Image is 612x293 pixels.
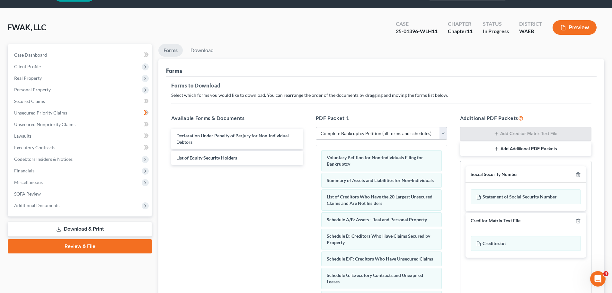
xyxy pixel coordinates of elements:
div: Creditor.txt [471,236,581,251]
span: List of Equity Security Holders [176,155,237,160]
div: Chapter [448,20,473,28]
div: WAEB [519,28,542,35]
span: Schedule D: Creditors Who Have Claims Secured by Property [327,233,430,245]
span: Secured Claims [14,98,45,104]
h5: Additional PDF Packets [460,114,591,122]
a: Secured Claims [9,96,152,107]
span: Personal Property [14,87,51,92]
div: District [519,20,542,28]
span: 4 [603,271,608,276]
div: Chapter [448,28,473,35]
span: Summary of Assets and Liabilities for Non-Individuals [327,178,434,183]
div: Creditor Matrix Text File [471,218,520,224]
span: Unsecured Nonpriority Claims [14,122,75,127]
a: Download [185,44,219,57]
div: Social Security Number [471,171,518,178]
span: Executory Contracts [14,145,55,150]
span: 11 [467,28,473,34]
span: Codebtors Insiders & Notices [14,156,73,162]
p: Select which forms you would like to download. You can rearrange the order of the documents by dr... [171,92,591,98]
span: Real Property [14,75,42,81]
button: Add Creditor Matrix Text File [460,127,591,141]
a: Case Dashboard [9,49,152,61]
a: SOFA Review [9,188,152,200]
a: Lawsuits [9,130,152,142]
iframe: Intercom live chat [590,271,606,287]
div: Forms [166,67,182,75]
div: Statement of Social Security Number [471,189,581,204]
div: In Progress [483,28,509,35]
a: Review & File [8,239,152,253]
h5: PDF Packet 1 [316,114,447,122]
a: Executory Contracts [9,142,152,153]
span: Client Profile [14,64,41,69]
div: Status [483,20,509,28]
span: Voluntary Petition for Non-Individuals Filing for Bankruptcy [327,155,423,167]
span: Unsecured Priority Claims [14,110,67,115]
span: Schedule E/F: Creditors Who Have Unsecured Claims [327,256,433,261]
div: 25-01396-WLH11 [396,28,438,35]
span: Declaration Under Penalty of Perjury for Non-Individual Debtors [176,133,289,145]
span: Schedule A/B: Assets - Real and Personal Property [327,217,427,222]
span: Financials [14,168,34,173]
span: Additional Documents [14,203,59,208]
a: Unsecured Nonpriority Claims [9,119,152,130]
span: Schedule G: Executory Contracts and Unexpired Leases [327,272,423,284]
a: Unsecured Priority Claims [9,107,152,119]
button: Add Additional PDF Packets [460,142,591,156]
button: Preview [553,20,597,35]
h5: Available Forms & Documents [171,114,303,122]
a: Forms [158,44,183,57]
span: Case Dashboard [14,52,47,58]
a: Download & Print [8,222,152,237]
span: FWAK, LLC [8,23,46,32]
div: Case [396,20,438,28]
span: Miscellaneous [14,179,43,185]
h5: Forms to Download [171,82,591,89]
span: SOFA Review [14,191,41,197]
span: List of Creditors Who Have the 20 Largest Unsecured Claims and Are Not Insiders [327,194,432,206]
span: Lawsuits [14,133,31,139]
